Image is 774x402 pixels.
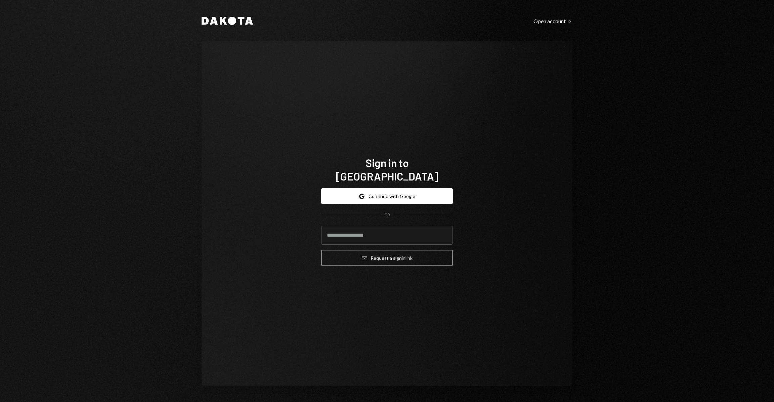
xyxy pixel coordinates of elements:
a: Open account [533,17,572,25]
div: Open account [533,18,572,25]
button: Continue with Google [321,188,453,204]
div: OR [384,212,390,218]
h1: Sign in to [GEOGRAPHIC_DATA] [321,156,453,183]
button: Request a signinlink [321,250,453,266]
